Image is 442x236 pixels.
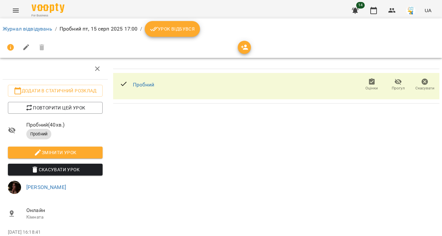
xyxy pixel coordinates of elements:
span: Оцінки [365,85,378,91]
img: 38072b7c2e4bcea27148e267c0c485b2.jpg [406,6,415,15]
img: 1b79b5faa506ccfdadca416541874b02.jpg [8,181,21,194]
img: Voopty Logo [32,3,64,13]
span: Повторити цей урок [13,104,97,112]
span: 14 [356,2,365,9]
button: Урок відбувся [145,21,200,37]
button: Повторити цей урок [8,102,103,114]
span: Скасувати [415,85,434,91]
p: Кімната [26,214,103,221]
span: Онлайн [26,206,103,214]
button: Оцінки [358,76,385,94]
a: [PERSON_NAME] [26,184,66,190]
p: Пробний пт, 15 серп 2025 17:00 [60,25,137,33]
button: Menu [8,3,24,18]
a: Журнал відвідувань [3,26,52,32]
li: / [55,25,57,33]
span: For Business [32,13,64,18]
span: Прогул [392,85,405,91]
span: UA [425,7,431,14]
span: Змінити урок [13,149,97,156]
span: Скасувати Урок [13,166,97,174]
p: [DATE] 16:18:41 [8,229,103,236]
button: UA [422,4,434,16]
span: Урок відбувся [150,25,195,33]
button: Скасувати Урок [8,164,103,176]
button: Додати в статичний розклад [8,85,103,97]
button: Прогул [385,76,412,94]
button: Скасувати [411,76,438,94]
span: Додати в статичний розклад [13,87,97,95]
button: Змінити урок [8,147,103,158]
span: Пробний ( 40 хв. ) [26,121,103,129]
li: / [140,25,142,33]
nav: breadcrumb [3,21,439,37]
a: Пробний [133,82,155,88]
span: Пробний [26,131,51,137]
